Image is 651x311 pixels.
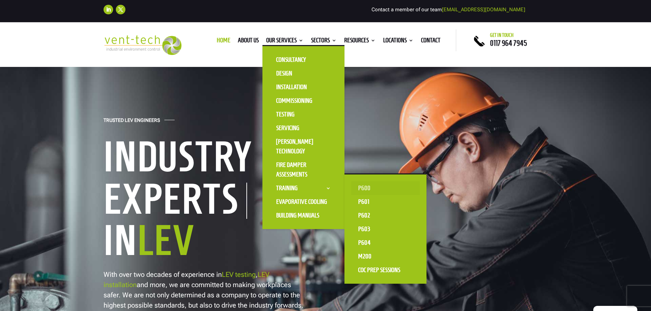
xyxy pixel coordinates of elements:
a: [EMAIL_ADDRESS][DOMAIN_NAME] [442,6,525,13]
a: P600 [351,181,420,195]
a: Follow on LinkedIn [104,5,113,14]
a: P603 [351,222,420,236]
a: LEV testing [222,270,256,279]
a: Fire Damper Assessments [269,158,338,181]
a: [PERSON_NAME] Technology [269,135,338,158]
a: Contact [421,38,440,45]
h4: Trusted LEV Engineers [104,117,160,127]
span: Get in touch [490,32,514,38]
a: P604 [351,236,420,250]
a: Home [217,38,230,45]
a: 0117 964 7945 [490,39,527,47]
a: LEV installation [104,270,269,289]
a: Servicing [269,121,338,135]
a: CoC Prep Sessions [351,263,420,277]
span: LEV [137,218,195,263]
a: About us [238,38,259,45]
h1: Industry [104,135,315,182]
a: Design [269,67,338,80]
a: Our Services [266,38,303,45]
a: Resources [344,38,376,45]
a: Follow on X [116,5,125,14]
a: Testing [269,108,338,121]
a: Training [269,181,338,195]
a: Locations [383,38,413,45]
a: P601 [351,195,420,209]
a: Consultancy [269,53,338,67]
h1: In [104,219,315,265]
p: With over two decades of experience in , and more, we are committed to making workplaces safer. W... [104,269,305,310]
a: P602 [351,209,420,222]
a: Building Manuals [269,209,338,222]
img: 2023-09-27T08_35_16.549ZVENT-TECH---Clear-background [104,35,182,55]
a: Sectors [311,38,337,45]
a: Installation [269,80,338,94]
a: Evaporative Cooling [269,195,338,209]
a: Commissioning [269,94,338,108]
h1: Experts [104,183,247,219]
a: M200 [351,250,420,263]
span: Contact a member of our team [371,6,525,13]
